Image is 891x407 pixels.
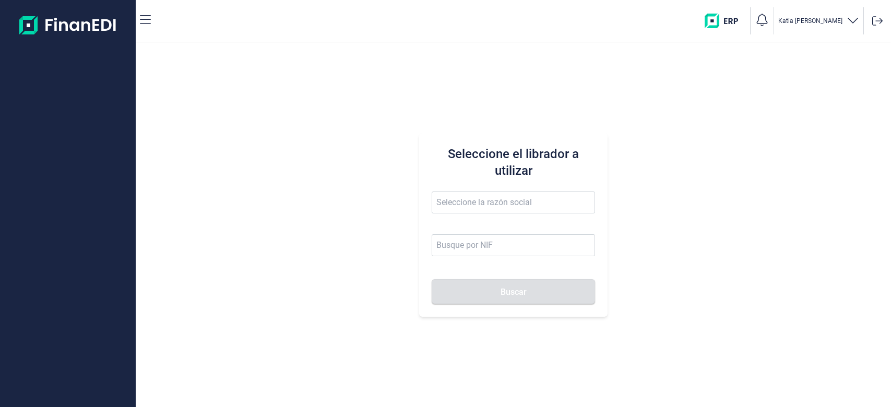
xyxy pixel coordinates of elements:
img: Logo de aplicación [19,8,117,42]
input: Seleccione la razón social [432,191,596,213]
p: Katia [PERSON_NAME] [778,17,842,25]
span: Buscar [501,288,527,296]
button: Katia [PERSON_NAME] [778,14,859,29]
h3: Seleccione el librador a utilizar [432,146,596,179]
button: Buscar [432,279,596,304]
input: Busque por NIF [432,234,596,256]
img: erp [705,14,746,28]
